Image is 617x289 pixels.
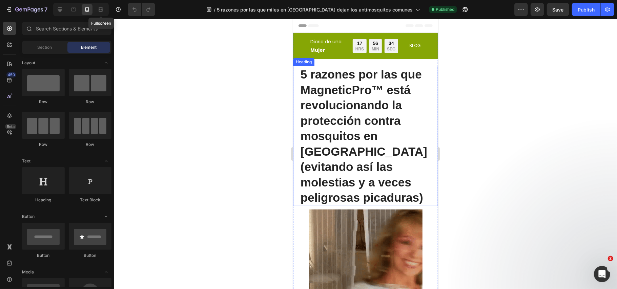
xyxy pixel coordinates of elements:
[81,44,97,50] span: Element
[22,158,30,164] span: Text
[22,214,35,220] span: Button
[69,197,111,203] div: Text Block
[101,58,111,68] span: Toggle open
[608,256,613,261] span: 2
[69,99,111,105] div: Row
[572,3,600,16] button: Publish
[22,269,34,275] span: Media
[293,19,438,289] iframe: Design area
[22,197,65,203] div: Heading
[22,141,65,148] div: Row
[217,6,413,13] span: 5 razones por las que miles en [GEOGRAPHIC_DATA] dejan los antimosquitos comunes
[436,6,454,13] span: Published
[101,156,111,166] span: Toggle open
[101,267,111,277] span: Toggle open
[22,22,111,35] input: Search Sections & Elements
[578,6,595,13] div: Publish
[214,6,215,13] span: /
[547,3,569,16] button: Save
[22,99,65,105] div: Row
[553,7,564,13] span: Save
[128,3,155,16] div: Undo/Redo
[44,5,47,14] p: 7
[101,211,111,222] span: Toggle open
[69,252,111,259] div: Button
[3,3,50,16] button: 7
[22,60,35,66] span: Layout
[38,44,52,50] span: Section
[5,124,16,129] div: Beta
[69,141,111,148] div: Row
[22,252,65,259] div: Button
[594,266,610,282] iframe: Intercom live chat
[6,72,16,77] div: 450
